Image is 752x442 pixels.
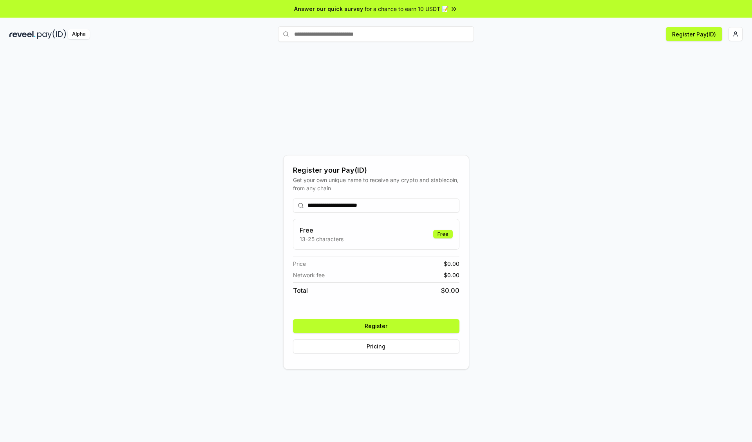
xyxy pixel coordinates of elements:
[441,286,459,295] span: $ 0.00
[365,5,448,13] span: for a chance to earn 10 USDT 📝
[293,260,306,268] span: Price
[444,260,459,268] span: $ 0.00
[293,339,459,354] button: Pricing
[444,271,459,279] span: $ 0.00
[293,176,459,192] div: Get your own unique name to receive any crypto and stablecoin, from any chain
[293,271,325,279] span: Network fee
[666,27,722,41] button: Register Pay(ID)
[68,29,90,39] div: Alpha
[37,29,66,39] img: pay_id
[294,5,363,13] span: Answer our quick survey
[433,230,453,238] div: Free
[9,29,36,39] img: reveel_dark
[300,235,343,243] p: 13-25 characters
[293,286,308,295] span: Total
[293,165,459,176] div: Register your Pay(ID)
[300,226,343,235] h3: Free
[293,319,459,333] button: Register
